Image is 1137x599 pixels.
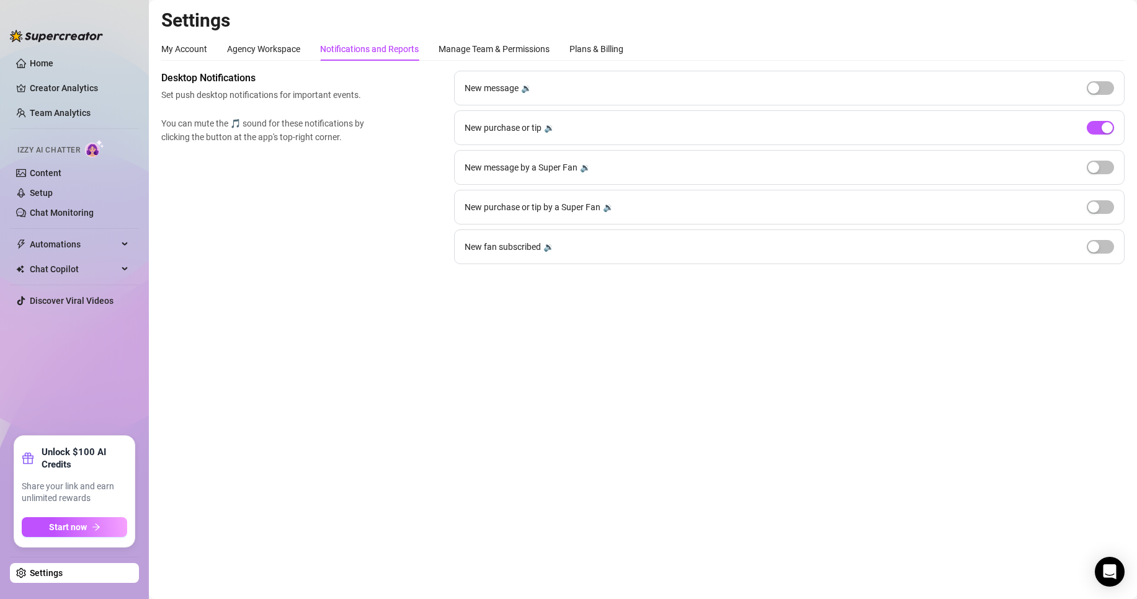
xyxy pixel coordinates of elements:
div: Agency Workspace [227,42,300,56]
a: Home [30,58,53,68]
a: Creator Analytics [30,78,129,98]
span: New purchase or tip by a Super Fan [465,200,600,214]
span: thunderbolt [16,239,26,249]
div: 🔉 [580,161,591,174]
a: Setup [30,188,53,198]
div: 🔉 [603,200,613,214]
span: New message by a Super Fan [465,161,577,174]
span: Start now [49,522,87,532]
a: Content [30,168,61,178]
div: My Account [161,42,207,56]
img: Chat Copilot [16,265,24,273]
div: Manage Team & Permissions [439,42,550,56]
div: 🔉 [521,81,532,95]
a: Team Analytics [30,108,91,118]
a: Settings [30,568,63,578]
span: New purchase or tip [465,121,542,135]
div: 🔉 [543,240,554,254]
span: gift [22,452,34,464]
span: Desktop Notifications [161,71,370,86]
img: logo-BBDzfeDw.svg [10,30,103,42]
span: New fan subscribed [465,240,541,254]
div: 🔉 [544,121,555,135]
strong: Unlock $100 AI Credits [42,446,127,471]
span: Izzy AI Chatter [17,144,80,156]
a: Discover Viral Videos [30,296,114,306]
span: arrow-right [92,523,100,531]
span: Automations [30,234,118,254]
h2: Settings [161,9,1125,32]
span: Share your link and earn unlimited rewards [22,481,127,505]
div: Notifications and Reports [320,42,419,56]
a: Chat Monitoring [30,208,94,218]
img: AI Chatter [85,140,104,158]
span: New message [465,81,519,95]
span: Chat Copilot [30,259,118,279]
span: You can mute the 🎵 sound for these notifications by clicking the button at the app's top-right co... [161,117,370,144]
div: Plans & Billing [569,42,623,56]
span: Set push desktop notifications for important events. [161,88,370,102]
div: Open Intercom Messenger [1095,557,1125,587]
button: Start nowarrow-right [22,517,127,537]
